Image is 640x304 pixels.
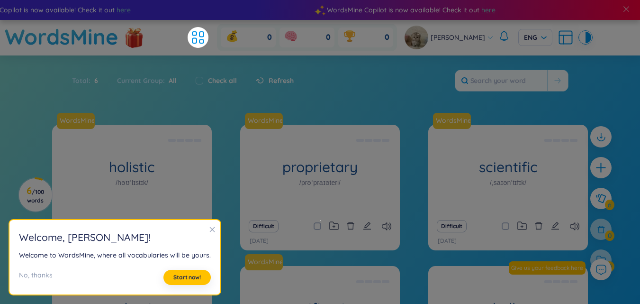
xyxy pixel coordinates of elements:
a: WordsMine [56,116,96,125]
img: flashSalesIcon.a7f4f837.png [125,23,144,51]
input: Search your word [455,70,547,91]
span: here [117,5,131,15]
h1: holistic [52,159,212,175]
a: WordsMine [433,113,475,129]
span: ENG [524,33,547,42]
span: close [209,226,216,233]
h1: scientific [428,159,588,175]
span: Start now! [173,274,201,281]
img: avatar [405,26,428,49]
h3: 6 [25,187,46,204]
h1: /həʊˈlɪstɪk/ [116,177,148,188]
a: WordsMine [244,257,284,267]
p: [DATE] [250,237,269,246]
a: avatar [405,26,431,49]
span: All [165,76,177,85]
button: delete [534,220,543,233]
span: [PERSON_NAME] [431,32,485,43]
span: delete [534,221,543,230]
span: plus [595,162,607,174]
button: Start now! [163,270,211,285]
p: [DATE] [438,237,457,246]
h2: Welcome , [PERSON_NAME] ! [19,230,211,245]
span: 0 [267,32,272,43]
h1: /prəˈpraɪəteri/ [299,177,341,188]
button: edit [551,220,559,233]
button: edit [363,220,371,233]
div: Welcome to WordsMine, where all vocabularies will be yours. [19,250,211,260]
button: Difficult [437,220,467,232]
span: 0 [326,32,331,43]
a: WordsMine [57,113,99,129]
label: Check all [208,75,237,86]
div: Current Group : [108,71,186,91]
h1: /ˌsaɪənˈtɪfɪk/ [490,177,526,188]
span: 6 [90,75,98,86]
span: / 100 words [27,188,44,204]
div: No, thanks [19,270,53,285]
span: delete [346,221,355,230]
button: delete [346,220,355,233]
a: WordsMine [245,113,287,129]
button: Difficult [249,220,279,232]
span: here [481,5,496,15]
a: WordsMine [244,116,284,125]
div: Total : [72,71,108,91]
span: Refresh [269,75,294,86]
a: WordsMine [432,116,472,125]
span: 0 [385,32,389,43]
a: WordsMine [5,20,118,54]
h1: proprietary [240,159,400,175]
a: WordsMine [245,254,287,270]
span: edit [363,221,371,230]
span: edit [551,221,559,230]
